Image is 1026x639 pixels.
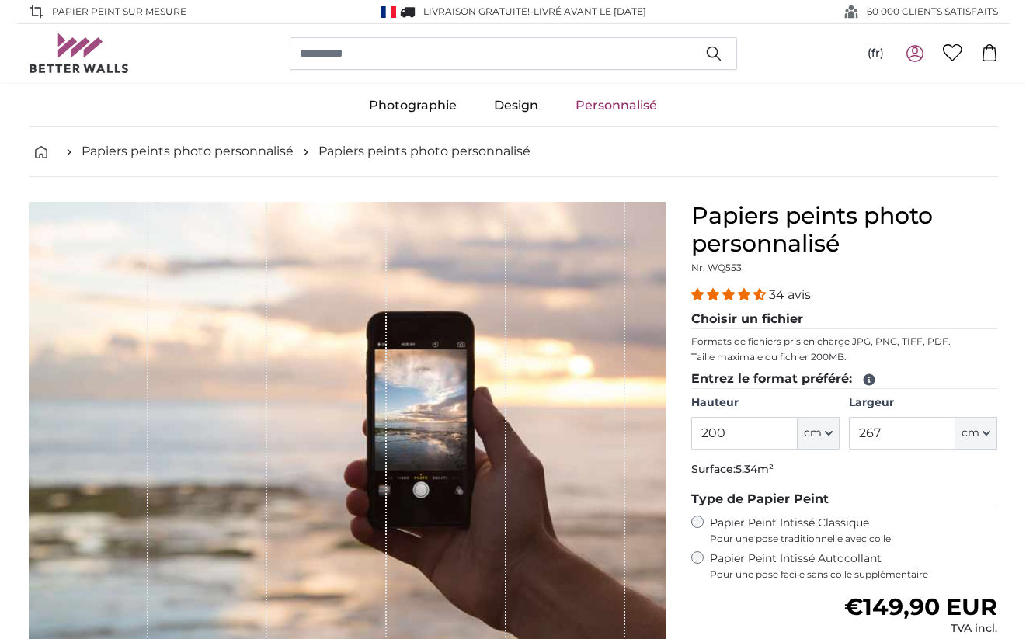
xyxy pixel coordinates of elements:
[710,551,998,581] label: Papier Peint Intissé Autocollant
[350,85,475,126] a: Photographie
[691,490,998,509] legend: Type de Papier Peint
[691,370,998,389] legend: Entrez le format préféré:
[804,425,822,441] span: cm
[769,287,811,302] span: 34 avis
[530,5,646,17] span: -
[844,592,997,621] span: €149,90 EUR
[52,5,186,19] span: Papier peint sur mesure
[855,40,896,68] button: (fr)
[867,5,998,19] span: 60 000 CLIENTS SATISFAITS
[691,262,742,273] span: Nr. WQ553
[29,127,998,177] nav: breadcrumbs
[710,516,998,545] label: Papier Peint Intissé Classique
[691,395,840,411] label: Hauteur
[798,417,840,450] button: cm
[381,6,396,18] img: France
[849,395,997,411] label: Largeur
[318,142,530,161] a: Papiers peints photo personnalisé
[423,5,530,17] span: Livraison GRATUITE!
[82,142,294,161] a: Papiers peints photo personnalisé
[710,568,998,581] span: Pour une pose facile sans colle supplémentaire
[691,202,998,258] h1: Papiers peints photo personnalisé
[534,5,646,17] span: Livré avant le [DATE]
[691,462,998,478] p: Surface:
[844,621,997,637] div: TVA incl.
[736,462,774,476] span: 5.34m²
[955,417,997,450] button: cm
[29,33,130,73] img: Betterwalls
[691,310,998,329] legend: Choisir un fichier
[691,335,998,348] p: Formats de fichiers pris en charge JPG, PNG, TIFF, PDF.
[475,85,557,126] a: Design
[962,425,979,441] span: cm
[691,287,769,302] span: 4.32 stars
[710,533,998,545] span: Pour une pose traditionnelle avec colle
[557,85,676,126] a: Personnalisé
[691,351,998,363] p: Taille maximale du fichier 200MB.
